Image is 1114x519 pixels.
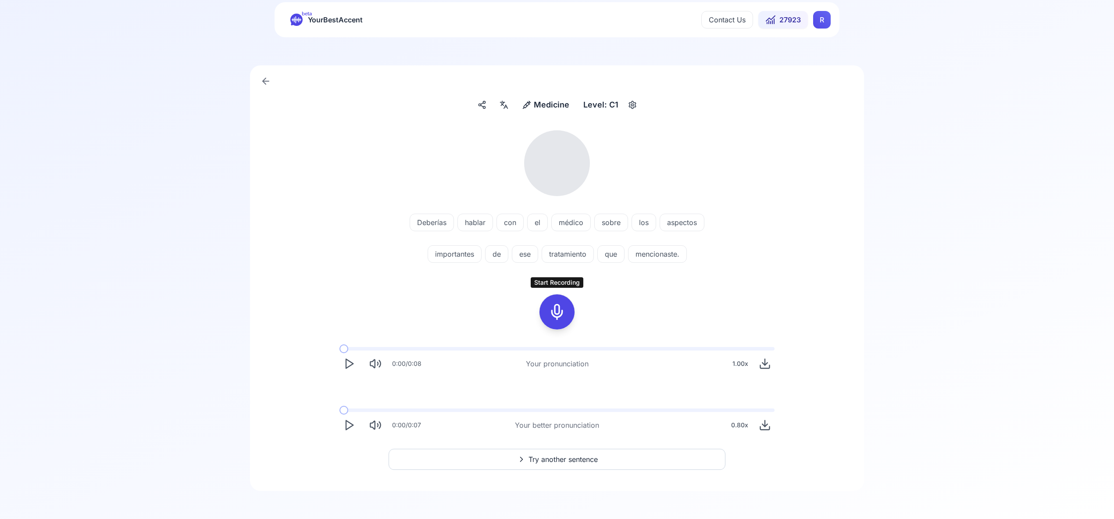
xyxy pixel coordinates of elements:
[457,214,493,231] button: hablar
[339,415,359,435] button: Play
[594,214,628,231] button: sobre
[728,416,752,434] div: 0.80 x
[758,11,808,29] button: 27923
[628,249,686,259] span: mencionaste.
[392,359,421,368] div: 0:00 / 0:08
[485,245,508,263] button: de
[755,415,775,435] button: Download audio
[389,449,725,470] button: Try another sentence
[729,355,752,372] div: 1.00 x
[512,249,538,259] span: ese
[552,217,590,228] span: médico
[628,245,687,263] button: mencionaste.
[366,354,385,373] button: Mute
[531,277,583,288] div: Start Recording
[755,354,775,373] button: Download audio
[580,97,639,113] button: Level: C1
[660,214,704,231] button: aspectos
[542,249,593,259] span: tratamiento
[339,354,359,373] button: Play
[632,217,656,228] span: los
[410,214,454,231] button: Deberías
[283,14,370,26] a: betaYourBestAccent
[528,217,547,228] span: el
[534,99,569,111] span: Medicine
[598,249,624,259] span: que
[597,245,625,263] button: que
[366,415,385,435] button: Mute
[515,420,599,430] div: Your better pronunciation
[660,217,704,228] span: aspectos
[308,14,363,26] span: YourBestAccent
[302,10,312,17] span: beta
[410,217,453,228] span: Deberías
[497,217,523,228] span: con
[813,11,831,29] div: R
[595,217,628,228] span: sobre
[428,245,482,263] button: importantes
[542,245,594,263] button: tratamiento
[580,97,622,113] div: Level: C1
[779,14,801,25] span: 27923
[512,245,538,263] button: ese
[701,11,753,29] button: Contact Us
[528,454,598,465] span: Try another sentence
[519,97,573,113] button: Medicine
[527,214,548,231] button: el
[428,249,481,259] span: importantes
[551,214,591,231] button: médico
[813,11,831,29] button: RR
[392,421,421,430] div: 0:00 / 0:07
[486,249,508,259] span: de
[458,217,493,228] span: hablar
[632,214,656,231] button: los
[496,214,524,231] button: con
[526,358,589,369] div: Your pronunciation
